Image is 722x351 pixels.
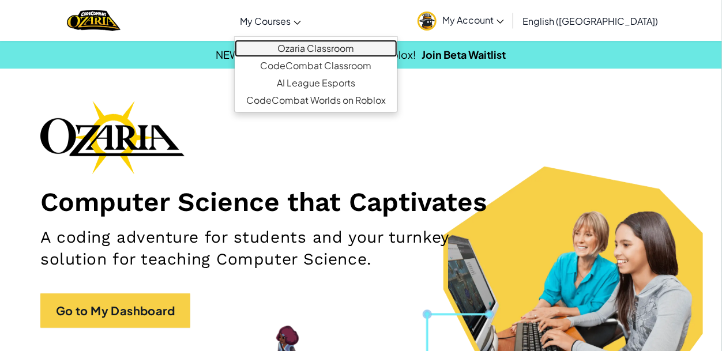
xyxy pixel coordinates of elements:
a: CodeCombat Classroom [235,57,397,74]
a: CodeCombat Worlds on Roblox [235,92,397,109]
span: English ([GEOGRAPHIC_DATA]) [522,15,658,27]
img: avatar [418,12,437,31]
a: My Courses [234,5,307,36]
a: Ozaria by CodeCombat logo [67,9,121,32]
a: Join Beta Waitlist [422,48,506,61]
a: Ozaria Classroom [235,40,397,57]
h1: Computer Science that Captivates [40,186,682,218]
span: My Courses [240,15,291,27]
img: Home [67,9,121,32]
img: Ozaria branding logo [40,100,185,174]
a: AI League Esports [235,74,397,92]
a: English ([GEOGRAPHIC_DATA]) [517,5,664,36]
span: My Account [442,14,504,26]
h2: A coding adventure for students and your turnkey solution for teaching Computer Science. [40,227,470,270]
span: NEW! Learn to code while playing Roblox! [216,48,416,61]
a: Go to My Dashboard [40,293,190,328]
a: My Account [412,2,510,39]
